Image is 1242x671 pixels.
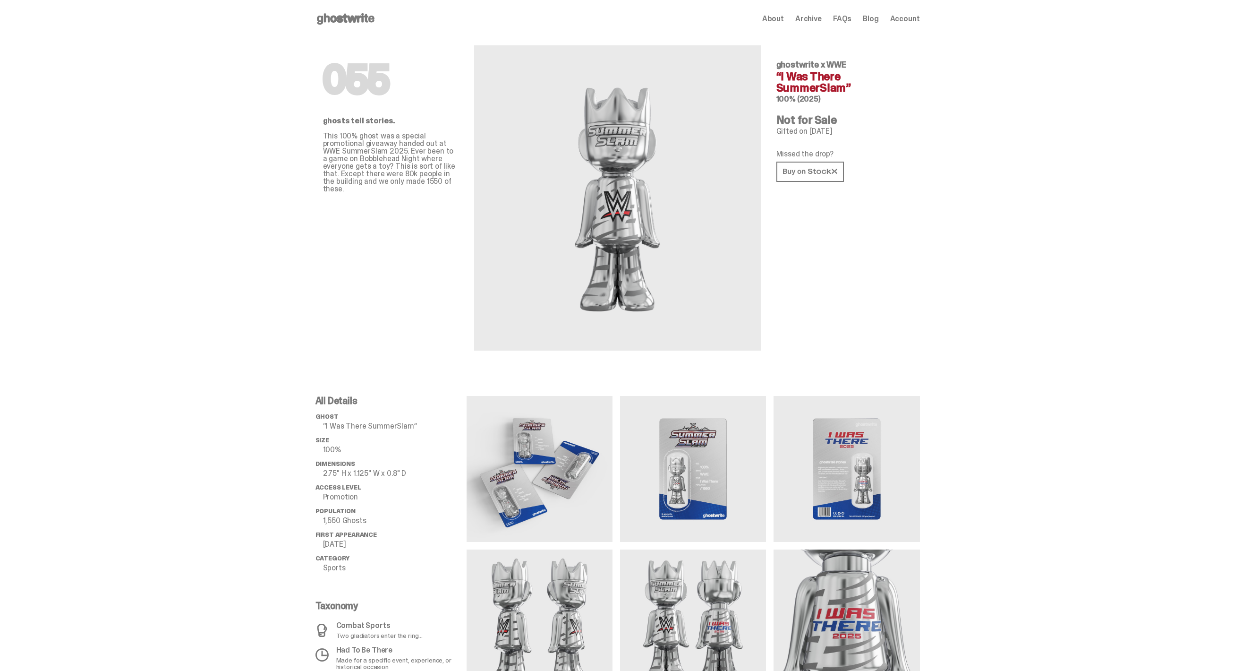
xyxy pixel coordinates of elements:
span: ghost [315,413,339,421]
p: Had To Be There [336,646,461,654]
p: “I Was There SummerSlam” [323,422,467,430]
a: Blog [863,15,878,23]
img: media gallery image [620,396,766,542]
p: Two gladiators enter the ring... [336,632,423,639]
p: Combat Sports [336,622,423,629]
h4: “I Was There SummerSlam” [776,71,912,94]
p: This 100% ghost was a special promotional giveaway handed out at WWE SummerSlam 2025. Ever been t... [323,132,459,193]
p: 1,550 Ghosts [323,517,467,525]
p: Taxonomy [315,601,461,611]
a: Archive [795,15,822,23]
span: First Appearance [315,531,377,539]
p: Made for a specific event, experience, or historical occasion [336,657,461,670]
img: WWE&ldquo;I Was There SummerSlam&rdquo; [514,68,722,328]
a: FAQs [833,15,851,23]
p: 2.75" H x 1.125" W x 0.8" D [323,470,467,477]
span: Dimensions [315,460,355,468]
span: Population [315,507,356,515]
p: Gifted on [DATE] [776,128,912,135]
span: Category [315,554,350,562]
span: Size [315,436,329,444]
a: Account [890,15,920,23]
h1: 055 [323,60,459,98]
p: All Details [315,396,467,405]
p: ghosts tell stories. [323,117,459,125]
p: Sports [323,564,467,572]
span: Access Level [315,483,361,491]
span: 100% (2025) [776,94,821,104]
img: media gallery image [467,396,612,542]
p: Missed the drop? [776,150,912,158]
span: ghostwrite x WWE [776,59,846,70]
img: media gallery image [774,396,919,542]
a: About [762,15,784,23]
p: [DATE] [323,541,467,548]
p: Promotion [323,493,467,501]
h4: Not for Sale [776,114,912,126]
p: 100% [323,446,467,454]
